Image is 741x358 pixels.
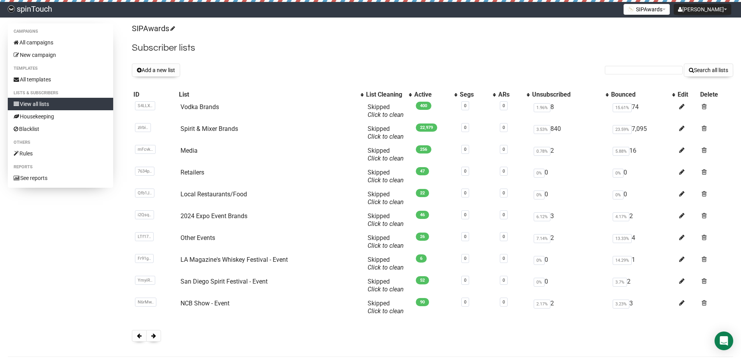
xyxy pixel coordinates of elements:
span: 0% [534,256,545,265]
span: 0.78% [534,147,550,156]
a: NCB Show - Event [180,300,229,307]
a: Click to clean [368,198,404,206]
a: 0 [503,169,505,174]
a: Vodka Brands [180,103,219,111]
span: Skipped [368,169,404,184]
th: Delete: No sort applied, sorting is disabled [699,89,733,100]
th: Bounced: No sort applied, activate to apply an ascending sort [610,89,676,100]
td: 16 [610,144,676,166]
td: 8 [531,100,610,122]
a: Click to clean [368,133,404,140]
li: Templates [8,64,113,73]
span: 26 [416,233,429,241]
span: 0% [534,190,545,199]
a: 0 [503,278,505,283]
td: 0 [531,253,610,275]
a: 0 [464,234,466,239]
a: 2024 Expo Event Brands [180,212,247,220]
span: 13.33% [613,234,632,243]
button: SIPAwards [624,4,670,15]
td: 2 [610,275,676,296]
th: ID: No sort applied, sorting is disabled [132,89,177,100]
td: 840 [531,122,610,144]
a: LA Magazine's Whiskey Festival - Event [180,256,288,263]
td: 3 [531,209,610,231]
a: Retailers [180,169,204,176]
span: Skipped [368,278,404,293]
td: 7,095 [610,122,676,144]
td: 2 [610,209,676,231]
span: 22,979 [416,123,437,132]
span: YmyiR.. [135,276,155,285]
span: 3.53% [534,125,550,134]
a: 0 [503,147,505,152]
span: 22 [416,189,429,197]
a: Other Events [180,234,215,242]
span: 6 [416,254,427,263]
img: 1.png [628,6,634,12]
span: 4.17% [613,212,629,221]
a: Housekeeping [8,110,113,123]
span: mFcvk.. [135,145,156,154]
th: List: No sort applied, activate to apply an ascending sort [177,89,364,100]
a: Click to clean [368,242,404,249]
span: Skipped [368,234,404,249]
span: 0% [534,278,545,287]
span: 256 [416,145,431,153]
a: Click to clean [368,111,404,118]
a: 0 [464,278,466,283]
a: Click to clean [368,307,404,315]
span: i2Qsq.. [135,210,154,219]
a: Click to clean [368,220,404,227]
div: Segs [460,91,489,99]
div: Unsubscribed [532,91,602,99]
a: Local Restaurants/Food [180,190,247,198]
a: Blacklist [8,123,113,135]
td: 2 [531,296,610,318]
a: All templates [8,73,113,86]
a: SIPAwards [132,24,174,33]
td: 4 [610,231,676,253]
th: List Cleaning: No sort applied, activate to apply an ascending sort [364,89,413,100]
span: 0% [613,190,624,199]
span: Skipped [368,300,404,315]
span: 7634p.. [135,167,154,176]
span: Fr91g.. [135,254,154,263]
a: San Diego Spirit Festival - Event [180,278,268,285]
div: ID [133,91,176,99]
td: 0 [610,166,676,187]
a: 0 [464,190,466,196]
th: Unsubscribed: No sort applied, activate to apply an ascending sort [531,89,610,100]
span: 52 [416,276,429,284]
div: ARs [498,91,523,99]
a: See reports [8,172,113,184]
span: Skipped [368,190,404,206]
span: 0% [613,169,624,178]
div: List Cleaning [366,91,405,99]
span: N6rMw.. [135,298,156,307]
div: List [179,91,357,99]
a: Click to clean [368,286,404,293]
a: Click to clean [368,264,404,271]
span: 46 [416,211,429,219]
div: Active [414,91,450,99]
img: 03d9c63169347288d6280a623f817d70 [8,5,15,12]
li: Reports [8,162,113,172]
td: 0 [531,275,610,296]
a: 0 [464,256,466,261]
a: 0 [464,300,466,305]
button: Add a new list [132,63,180,77]
li: Campaigns [8,27,113,36]
span: S4LLX.. [135,101,155,110]
button: [PERSON_NAME] [674,4,731,15]
a: 0 [464,212,466,217]
span: 400 [416,102,431,110]
td: 74 [610,100,676,122]
span: 6.12% [534,212,550,221]
span: Skipped [368,212,404,227]
div: Bounced [611,91,668,99]
a: 0 [464,103,466,108]
td: 2 [531,231,610,253]
a: 0 [503,190,505,196]
span: Skipped [368,256,404,271]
